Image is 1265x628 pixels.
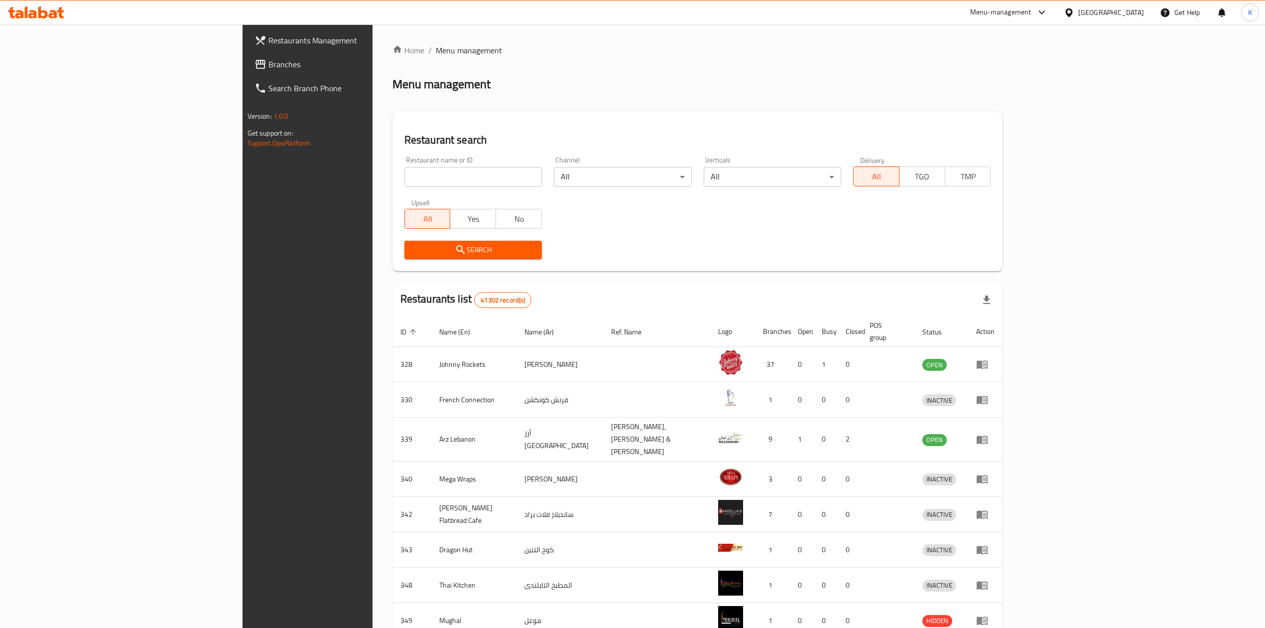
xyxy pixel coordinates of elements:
td: 0 [838,382,862,418]
div: Menu [976,544,995,556]
div: Menu [976,358,995,370]
span: HIDDEN [922,615,952,627]
nav: breadcrumb [392,44,1003,56]
div: HIDDEN [922,615,952,627]
td: 0 [790,347,814,382]
span: Version: [248,110,272,123]
div: INACTIVE [922,394,956,406]
th: Branches [755,316,790,347]
span: INACTIVE [922,544,956,556]
td: [PERSON_NAME] Flatbread Cafe [431,497,517,532]
div: Menu [976,508,995,520]
span: All [858,169,895,184]
span: INACTIVE [922,580,956,591]
button: All [853,166,899,186]
td: 0 [790,497,814,532]
div: Menu-management [970,6,1031,18]
td: 37 [755,347,790,382]
input: Search for restaurant name or ID.. [404,167,542,187]
div: Export file [975,288,999,312]
td: Mega Wraps [431,462,517,497]
span: Branches [268,58,446,70]
a: Restaurants Management [247,28,454,52]
td: 1 [790,418,814,462]
span: ID [400,326,419,338]
td: 0 [790,382,814,418]
td: Johnny Rockets [431,347,517,382]
span: POS group [870,319,903,343]
td: 1 [814,347,838,382]
td: 0 [838,532,862,568]
span: Search [412,244,534,256]
h2: Menu management [392,76,491,92]
td: French Connection [431,382,517,418]
span: TGO [903,169,941,184]
td: 0 [838,347,862,382]
button: Yes [450,209,496,229]
div: Total records count [474,292,531,308]
td: 0 [838,497,862,532]
td: 0 [790,568,814,603]
span: No [500,212,538,226]
a: Support.OpsPlatform [248,137,311,150]
td: 0 [838,568,862,603]
div: Menu [976,394,995,406]
td: 7 [755,497,790,532]
img: Johnny Rockets [718,350,743,375]
th: Action [968,316,1003,347]
td: Dragon Hut [431,532,517,568]
span: OPEN [922,434,947,446]
td: 0 [790,462,814,497]
img: Arz Lebanon [718,425,743,450]
td: 0 [838,462,862,497]
td: [PERSON_NAME] [516,462,603,497]
span: Restaurants Management [268,34,446,46]
span: Yes [454,212,492,226]
td: فرنش كونكشن [516,382,603,418]
div: OPEN [922,434,947,446]
div: Menu [976,434,995,446]
td: [PERSON_NAME] [516,347,603,382]
span: OPEN [922,359,947,371]
td: Thai Kitchen [431,568,517,603]
span: K [1248,7,1252,18]
td: 0 [814,462,838,497]
td: Arz Lebanon [431,418,517,462]
span: INACTIVE [922,473,956,485]
img: Dragon Hut [718,535,743,560]
span: Name (Ar) [524,326,567,338]
div: INACTIVE [922,509,956,521]
div: All [704,167,841,187]
td: سانديلاز فلات براد [516,497,603,532]
span: 41302 record(s) [475,296,531,305]
td: 0 [814,382,838,418]
div: [GEOGRAPHIC_DATA] [1078,7,1144,18]
td: 0 [814,532,838,568]
th: Open [790,316,814,347]
span: Menu management [436,44,502,56]
div: Menu [976,615,995,627]
td: أرز [GEOGRAPHIC_DATA] [516,418,603,462]
div: INACTIVE [922,544,956,556]
span: Get support on: [248,127,293,140]
td: المطبخ التايلندى [516,568,603,603]
td: 1 [755,568,790,603]
td: [PERSON_NAME],[PERSON_NAME] & [PERSON_NAME] [603,418,710,462]
div: All [554,167,691,187]
th: Logo [710,316,755,347]
th: Busy [814,316,838,347]
td: 0 [814,568,838,603]
div: Menu [976,579,995,591]
h2: Restaurants list [400,292,532,308]
label: Delivery [860,157,885,163]
td: 0 [790,532,814,568]
td: 0 [814,497,838,532]
span: 1.0.0 [273,110,289,123]
h2: Restaurant search [404,133,991,148]
div: Menu [976,473,995,485]
th: Closed [838,316,862,347]
button: TGO [899,166,945,186]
